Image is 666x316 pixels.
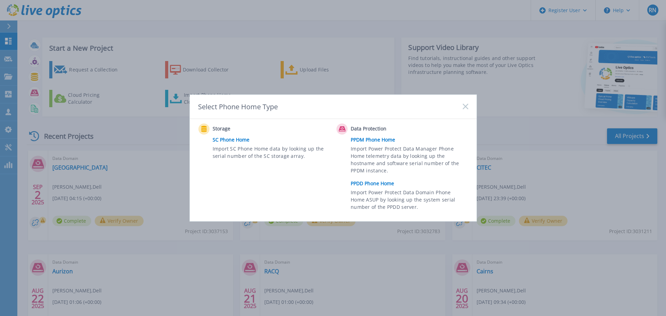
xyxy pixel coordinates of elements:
[351,189,466,213] span: Import Power Protect Data Domain Phone Home ASUP by looking up the system serial number of the PP...
[351,178,471,189] a: PPDD Phone Home
[351,125,420,133] span: Data Protection
[351,135,471,145] a: PPDM Phone Home
[213,145,328,161] span: Import SC Phone Home data by looking up the serial number of the SC storage array.
[213,135,333,145] a: SC Phone Home
[351,145,466,177] span: Import Power Protect Data Manager Phone Home telemetry data by looking up the hostname and softwa...
[198,102,279,111] div: Select Phone Home Type
[213,125,282,133] span: Storage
